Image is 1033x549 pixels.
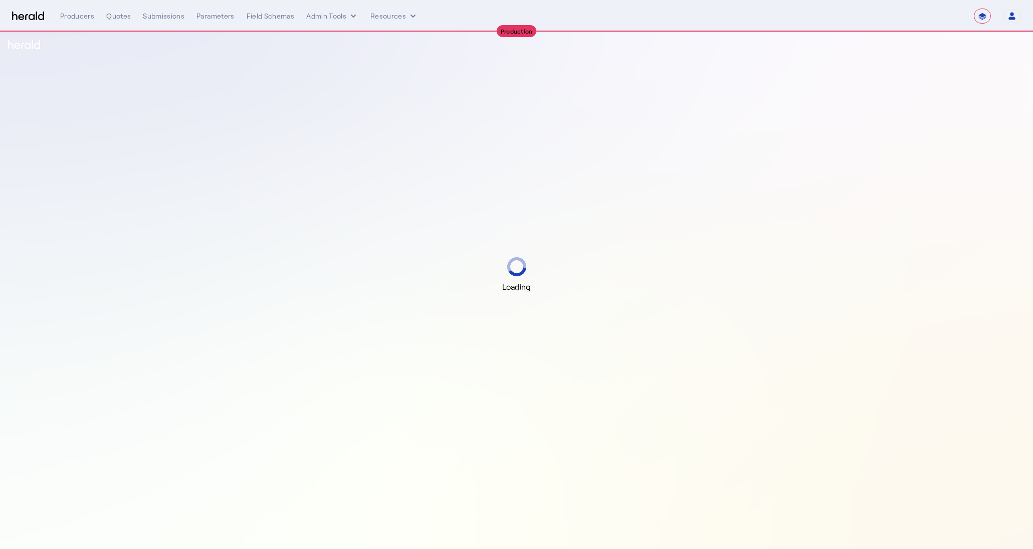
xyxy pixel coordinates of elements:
[196,11,235,21] div: Parameters
[370,11,418,21] button: Resources dropdown menu
[247,11,295,21] div: Field Schemas
[497,25,537,37] div: Production
[306,11,358,21] button: internal dropdown menu
[12,12,44,21] img: Herald Logo
[143,11,184,21] div: Submissions
[60,11,94,21] div: Producers
[106,11,131,21] div: Quotes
